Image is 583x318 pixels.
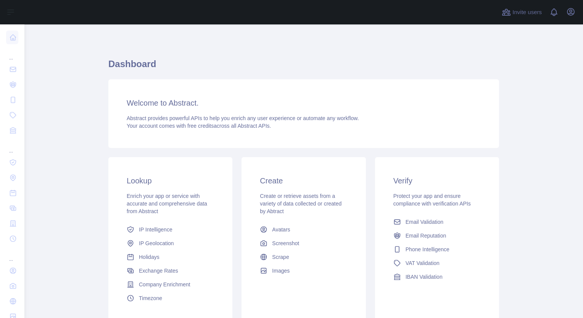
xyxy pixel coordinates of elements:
h3: Create [260,175,347,186]
a: Holidays [124,250,217,264]
span: Phone Intelligence [406,246,449,253]
span: Invite users [512,8,542,17]
span: Timezone [139,294,162,302]
span: Email Reputation [406,232,446,239]
a: VAT Validation [390,256,484,270]
a: Images [257,264,350,278]
h3: Lookup [127,175,214,186]
span: Enrich your app or service with accurate and comprehensive data from Abstract [127,193,207,214]
button: Invite users [500,6,543,18]
span: Holidays [139,253,159,261]
span: Images [272,267,290,275]
h1: Dashboard [108,58,499,76]
span: Company Enrichment [139,281,190,288]
a: Scrape [257,250,350,264]
span: Create or retrieve assets from a variety of data collected or created by Abtract [260,193,341,214]
a: Email Validation [390,215,484,229]
span: Email Validation [406,218,443,226]
a: Email Reputation [390,229,484,243]
div: ... [6,247,18,262]
a: Company Enrichment [124,278,217,291]
a: IP Geolocation [124,236,217,250]
span: IP Intelligence [139,226,172,233]
a: Phone Intelligence [390,243,484,256]
span: Protect your app and ensure compliance with verification APIs [393,193,471,207]
span: free credits [187,123,214,129]
span: IBAN Validation [406,273,443,281]
div: ... [6,139,18,154]
span: Screenshot [272,239,299,247]
span: Your account comes with across all Abstract APIs. [127,123,271,129]
a: Avatars [257,223,350,236]
span: Abstract provides powerful APIs to help you enrich any user experience or automate any workflow. [127,115,359,121]
span: Scrape [272,253,289,261]
a: Exchange Rates [124,264,217,278]
a: IBAN Validation [390,270,484,284]
span: VAT Validation [406,259,440,267]
span: IP Geolocation [139,239,174,247]
span: Avatars [272,226,290,233]
a: Screenshot [257,236,350,250]
h3: Welcome to Abstract. [127,98,481,108]
span: Exchange Rates [139,267,178,275]
div: ... [6,46,18,61]
a: Timezone [124,291,217,305]
h3: Verify [393,175,481,186]
a: IP Intelligence [124,223,217,236]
